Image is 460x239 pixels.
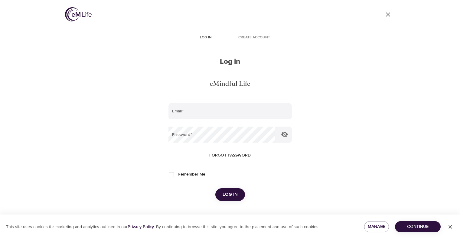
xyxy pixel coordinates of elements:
[381,7,395,22] a: close
[369,223,384,231] span: Manage
[400,223,436,231] span: Continue
[215,188,245,201] button: Log in
[209,152,251,159] span: Forgot password
[168,57,292,66] h2: Log in
[364,221,389,232] button: Manage
[185,34,227,41] span: Log in
[65,7,92,21] img: logo
[234,34,275,41] span: Create account
[395,221,441,232] button: Continue
[210,78,250,89] div: eMindful Life
[223,191,238,199] span: Log in
[128,224,154,230] a: Privacy Policy
[168,31,292,45] div: disabled tabs example
[178,171,205,178] span: Remember Me
[224,213,236,220] div: OR
[207,150,253,161] button: Forgot password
